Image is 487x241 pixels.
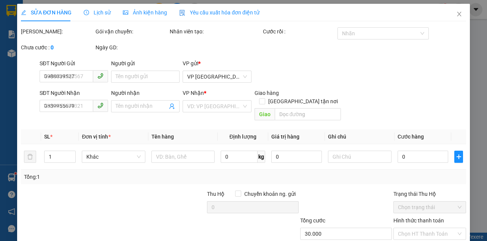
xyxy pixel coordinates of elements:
[24,173,189,181] div: Tổng: 1
[21,9,72,16] span: SỬA ĐƠN HÀNG
[170,27,261,36] div: Nhân viên tạo:
[123,10,128,15] span: picture
[21,27,94,36] div: [PERSON_NAME]:
[82,134,110,140] span: Đơn vị tính
[111,59,180,68] div: Người gửi
[254,90,279,96] span: Giao hàng
[40,89,108,97] div: SĐT Người Nhận
[263,27,336,36] div: Cước rồi :
[271,134,299,140] span: Giá trị hàng
[254,108,274,120] span: Giao
[24,151,36,163] button: delete
[325,129,394,144] th: Ghi chú
[95,43,169,52] div: Ngày GD:
[393,217,444,224] label: Hình thức thanh toán
[455,154,463,160] span: plus
[169,103,175,109] span: user-add
[183,90,204,96] span: VP Nhận
[40,59,108,68] div: SĐT Người Gửi
[123,9,167,16] span: Ảnh kiện hàng
[258,151,265,163] span: kg
[21,43,94,52] div: Chưa cước :
[86,151,140,162] span: Khác
[393,190,466,198] div: Trạng thái Thu Hộ
[456,11,462,17] span: close
[397,134,423,140] span: Cước hàng
[187,71,247,82] span: VP ĐẮK LẮK
[454,151,463,163] button: plus
[151,134,174,140] span: Tên hàng
[151,151,215,163] input: VD: Bàn, Ghế
[328,151,391,163] input: Ghi Chú
[51,44,54,50] b: 0
[95,27,169,36] div: Gói vận chuyển:
[84,10,89,15] span: clock-circle
[84,9,111,16] span: Lịch sử
[111,89,180,97] div: Người nhận
[179,10,185,16] img: icon
[398,202,462,213] span: Chọn trạng thái
[97,73,103,79] span: phone
[44,134,50,140] span: SL
[21,10,26,15] span: edit
[449,4,470,25] button: Close
[179,9,259,16] span: Yêu cầu xuất hóa đơn điện tử
[207,191,224,197] span: Thu Hộ
[241,190,299,198] span: Chuyển khoản ng. gửi
[229,134,256,140] span: Định lượng
[265,97,341,106] span: [GEOGRAPHIC_DATA] tận nơi
[183,59,251,68] div: VP gửi
[274,108,341,120] input: Dọc đường
[300,217,325,224] span: Tổng cước
[97,102,103,109] span: phone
